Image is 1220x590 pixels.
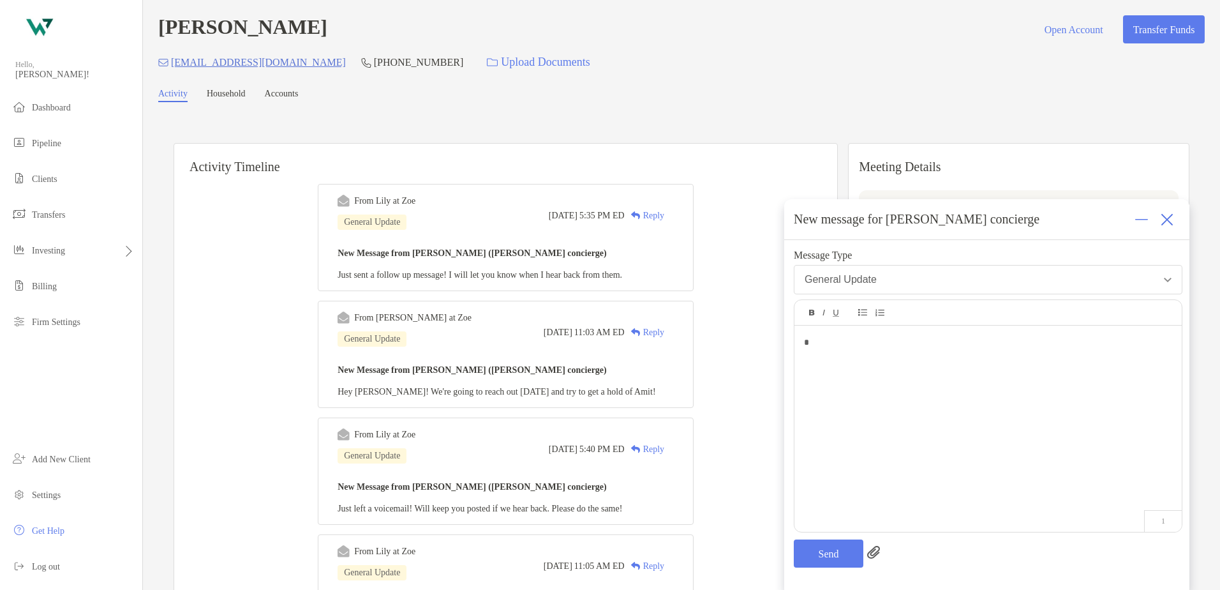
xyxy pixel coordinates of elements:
[625,559,664,573] div: Reply
[11,451,27,466] img: add_new_client icon
[32,210,65,220] span: Transfers
[875,309,884,317] img: Editor control icon
[631,211,641,220] img: Reply icon
[794,540,863,568] button: Send
[579,444,625,455] span: 5:40 PM ED
[361,57,371,68] img: Phone Icon
[32,455,91,464] span: Add New Client
[631,445,641,453] img: Reply icon
[549,211,577,221] span: [DATE]
[794,212,1039,227] div: New message for [PERSON_NAME] concierge
[338,565,406,580] div: General Update
[32,490,61,500] span: Settings
[32,103,71,112] span: Dashboard
[11,242,27,257] img: investing icon
[631,328,641,337] img: Reply icon
[338,428,350,441] img: Event icon
[354,547,415,557] div: From Lily at Zoe
[11,99,27,114] img: dashboard icon
[207,89,246,102] a: Household
[338,482,607,492] b: New Message from [PERSON_NAME] ([PERSON_NAME] concierge)
[354,313,472,323] div: From [PERSON_NAME] at Zoe
[479,49,598,76] a: Upload Documents
[32,246,65,255] span: Investing
[15,5,61,51] img: Zoe Logo
[1161,213,1173,226] img: Close
[338,387,655,397] span: Hey [PERSON_NAME]! We're going to reach out [DATE] and try to get a hold of Amit!
[354,430,415,440] div: From Lily at Zoe
[822,310,825,316] img: Editor control icon
[171,54,346,70] p: [EMAIL_ADDRESS][DOMAIN_NAME]
[338,248,607,258] b: New Message from [PERSON_NAME] ([PERSON_NAME] concierge)
[11,206,27,222] img: transfers icon
[338,365,607,375] b: New Message from [PERSON_NAME] ([PERSON_NAME] concierge)
[338,312,350,324] img: Event icon
[32,562,60,571] span: Log out
[174,144,837,174] h6: Activity Timeline
[544,328,572,338] span: [DATE]
[858,309,867,316] img: Editor control icon
[487,58,498,67] img: button icon
[1164,278,1172,282] img: Open dropdown arrow
[1144,510,1182,532] p: 1
[338,215,406,230] div: General Update
[158,89,188,102] a: Activity
[11,314,27,329] img: firm-settings icon
[549,444,577,455] span: [DATE]
[338,448,406,464] div: General Update
[579,211,625,221] span: 5:35 PM ED
[338,195,350,207] img: Event icon
[11,558,27,573] img: logout icon
[11,170,27,186] img: clients icon
[1123,15,1205,43] button: Transfer Funds
[867,546,880,559] img: paperclip attachments
[15,70,135,80] span: [PERSON_NAME]!
[338,504,622,513] span: Just left a voicemail! Will keep you posted if we hear back. Please do the same!
[338,545,350,557] img: Event icon
[338,270,622,280] span: Just sent a follow up message! I will let you know when I hear back from them.
[574,328,625,338] span: 11:03 AM ED
[354,196,415,206] div: From Lily at Zoe
[794,265,1182,294] button: General Update
[805,274,877,285] div: General Update
[158,15,327,43] h4: [PERSON_NAME]
[338,331,406,347] div: General Update
[631,562,641,570] img: Reply icon
[625,326,664,339] div: Reply
[11,487,27,502] img: settings icon
[1135,213,1148,226] img: Expand or collapse
[794,250,1182,261] span: Message Type
[1034,15,1113,43] button: Open Account
[32,174,57,184] span: Clients
[833,310,839,317] img: Editor control icon
[859,159,1179,175] p: Meeting Details
[11,278,27,293] img: billing icon
[544,561,572,571] span: [DATE]
[158,59,168,66] img: Email Icon
[32,282,57,291] span: Billing
[32,526,64,536] span: Get Help
[574,561,625,571] span: 11:05 AM ED
[374,54,463,70] p: [PHONE_NUMBER]
[32,317,80,327] span: Firm Settings
[11,522,27,538] img: get-help icon
[11,135,27,150] img: pipeline icon
[32,139,61,148] span: Pipeline
[265,89,299,102] a: Accounts
[809,310,815,316] img: Editor control icon
[625,442,664,456] div: Reply
[625,209,664,222] div: Reply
